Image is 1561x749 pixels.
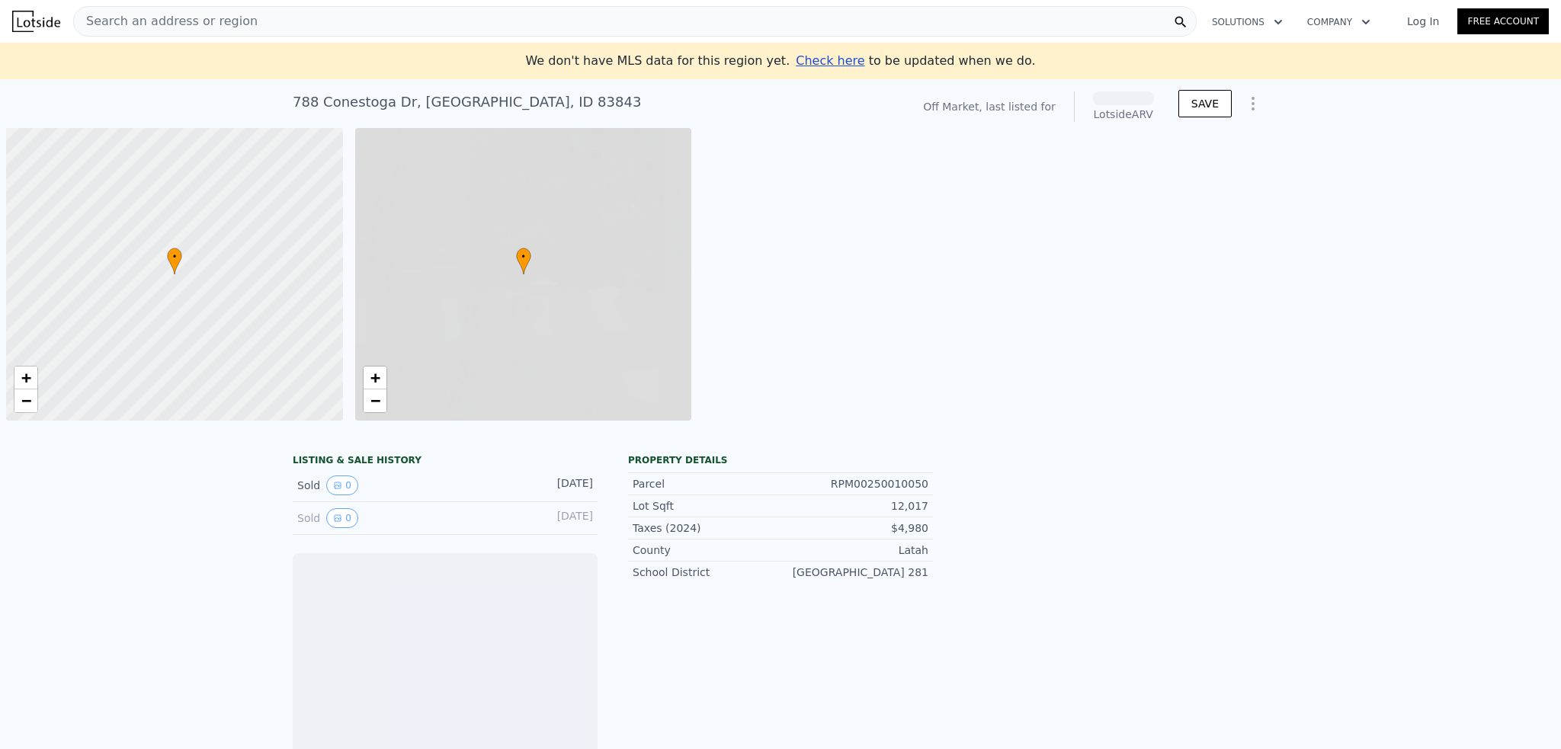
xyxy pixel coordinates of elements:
[370,391,380,410] span: −
[1389,14,1457,29] a: Log In
[14,389,37,412] a: Zoom out
[516,248,531,274] div: •
[1178,90,1232,117] button: SAVE
[326,508,358,528] button: View historical data
[1457,8,1549,34] a: Free Account
[923,99,1056,114] div: Off Market, last listed for
[525,52,1035,70] div: We don't have MLS data for this region yet.
[167,250,182,264] span: •
[796,52,1035,70] div: to be updated when we do.
[297,508,433,528] div: Sold
[14,366,37,389] a: Zoom in
[796,53,864,68] span: Check here
[370,368,380,387] span: +
[21,391,31,410] span: −
[516,250,531,264] span: •
[1200,8,1295,36] button: Solutions
[633,498,780,514] div: Lot Sqft
[167,248,182,274] div: •
[628,454,933,466] div: Property details
[1238,88,1268,119] button: Show Options
[633,565,780,580] div: School District
[12,11,60,32] img: Lotside
[780,476,928,491] div: RPM00250010050
[74,12,258,30] span: Search an address or region
[525,475,593,495] div: [DATE]
[780,520,928,536] div: $4,980
[297,475,433,495] div: Sold
[293,91,641,113] div: 788 Conestoga Dr , [GEOGRAPHIC_DATA] , ID 83843
[21,368,31,387] span: +
[633,543,780,558] div: County
[1295,8,1383,36] button: Company
[1093,107,1154,122] div: Lotside ARV
[780,498,928,514] div: 12,017
[633,520,780,536] div: Taxes (2024)
[293,454,598,469] div: LISTING & SALE HISTORY
[326,475,358,495] button: View historical data
[525,508,593,528] div: [DATE]
[364,366,386,389] a: Zoom in
[780,543,928,558] div: Latah
[364,389,386,412] a: Zoom out
[633,476,780,491] div: Parcel
[780,565,928,580] div: [GEOGRAPHIC_DATA] 281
